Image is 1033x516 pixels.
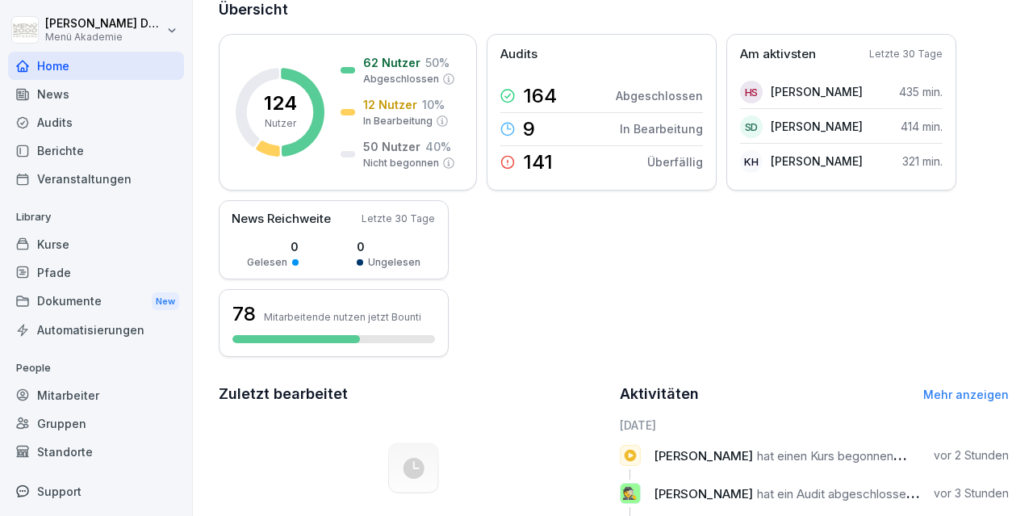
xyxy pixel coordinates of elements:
[771,83,863,100] p: [PERSON_NAME]
[771,118,863,135] p: [PERSON_NAME]
[363,114,433,128] p: In Bearbeitung
[8,136,184,165] a: Berichte
[620,383,699,405] h2: Aktivitäten
[757,448,893,464] span: hat einen Kurs begonnen
[869,47,943,61] p: Letzte 30 Tage
[45,31,163,43] p: Menü Akademie
[363,96,417,113] p: 12 Nutzer
[362,212,435,226] p: Letzte 30 Tage
[934,447,1009,464] p: vor 2 Stunden
[523,120,535,139] p: 9
[757,486,913,501] span: hat ein Audit abgeschlossen
[247,255,287,270] p: Gelesen
[647,153,703,170] p: Überfällig
[620,417,1010,434] h6: [DATE]
[771,153,863,170] p: [PERSON_NAME]
[740,150,763,173] div: KH
[8,230,184,258] a: Kurse
[8,438,184,466] a: Standorte
[8,287,184,317] div: Dokumente
[8,287,184,317] a: DokumenteNew
[620,120,703,137] p: In Bearbeitung
[265,116,296,131] p: Nutzer
[8,204,184,230] p: Library
[654,448,753,464] span: [PERSON_NAME]
[8,80,184,108] a: News
[8,316,184,344] a: Automatisierungen
[523,86,557,106] p: 164
[8,409,184,438] a: Gruppen
[368,255,420,270] p: Ungelesen
[8,381,184,409] a: Mitarbeiter
[8,165,184,193] a: Veranstaltungen
[902,153,943,170] p: 321 min.
[8,355,184,381] p: People
[934,485,1009,501] p: vor 3 Stunden
[8,477,184,506] div: Support
[219,383,609,405] h2: Zuletzt bearbeitet
[422,96,445,113] p: 10 %
[363,54,420,71] p: 62 Nutzer
[523,153,553,172] p: 141
[264,94,297,113] p: 124
[152,292,179,311] div: New
[8,258,184,287] a: Pfade
[740,45,816,64] p: Am aktivsten
[901,118,943,135] p: 414 min.
[740,81,763,103] div: HS
[899,83,943,100] p: 435 min.
[247,238,299,255] p: 0
[8,108,184,136] a: Audits
[357,238,420,255] p: 0
[232,300,256,328] h3: 78
[232,210,331,229] p: News Reichweite
[425,54,450,71] p: 50 %
[363,72,439,86] p: Abgeschlossen
[363,138,420,155] p: 50 Nutzer
[500,45,537,64] p: Audits
[622,482,638,505] p: 🕵️
[8,52,184,80] a: Home
[616,87,703,104] p: Abgeschlossen
[425,138,451,155] p: 40 %
[363,156,439,170] p: Nicht begonnen
[740,115,763,138] div: SD
[264,311,421,323] p: Mitarbeitende nutzen jetzt Bounti
[923,388,1009,401] a: Mehr anzeigen
[45,17,163,31] p: [PERSON_NAME] Deiß
[654,486,753,501] span: [PERSON_NAME]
